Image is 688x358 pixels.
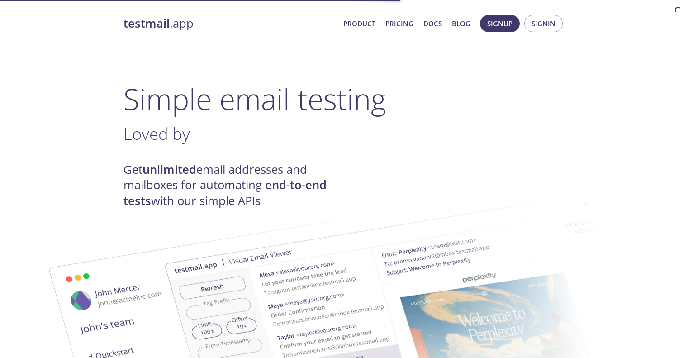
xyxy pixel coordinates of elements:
[524,15,563,32] button: Signin
[123,177,327,208] strong: end-to-end tests
[480,15,520,32] button: Signup
[123,122,190,145] span: Loved by
[487,18,512,29] span: Signup
[385,18,413,29] a: Pricing
[123,15,170,31] strong: testmail
[452,18,470,29] a: Blog
[123,81,565,116] h1: Simple email testing
[531,18,555,29] span: Signin
[343,18,375,29] a: Product
[123,16,336,31] a: testmail.app
[142,162,196,177] strong: unlimited
[423,18,442,29] a: Docs
[123,162,344,209] h4: Get email addresses and mailboxes for automating with our simple APIs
